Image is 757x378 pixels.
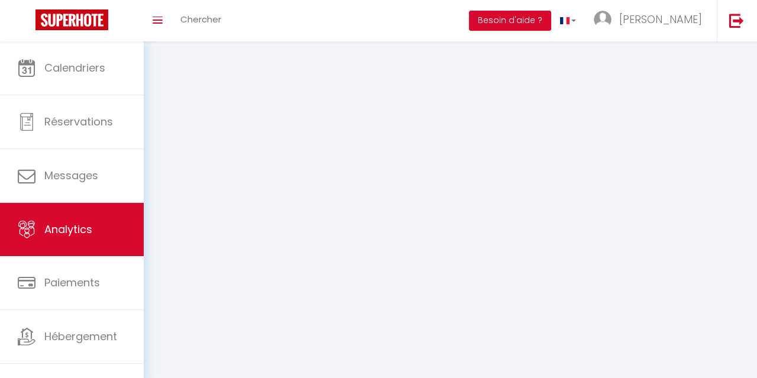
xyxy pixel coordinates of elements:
img: Super Booking [35,9,108,30]
span: Messages [44,168,98,183]
span: Hébergement [44,329,117,344]
span: Paiements [44,275,100,290]
button: Ouvrir le widget de chat LiveChat [9,5,45,40]
span: Réservations [44,114,113,129]
img: ... [594,11,612,28]
span: Calendriers [44,60,105,75]
span: [PERSON_NAME] [619,12,702,27]
span: Chercher [180,13,221,25]
img: logout [729,13,744,28]
button: Besoin d'aide ? [469,11,551,31]
span: Analytics [44,222,92,237]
